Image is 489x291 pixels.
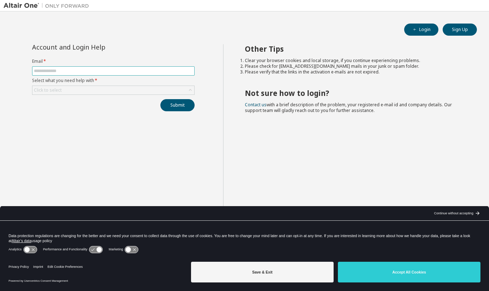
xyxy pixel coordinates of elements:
[160,99,195,111] button: Submit
[245,102,267,108] a: Contact us
[245,102,452,113] span: with a brief description of the problem, your registered e-mail id and company details. Our suppo...
[32,78,195,83] label: Select what you need help with
[245,58,464,63] li: Clear your browser cookies and local storage, if you continue experiencing problems.
[32,44,162,50] div: Account and Login Help
[34,87,62,93] div: Click to select
[245,44,464,53] h2: Other Tips
[443,24,477,36] button: Sign Up
[404,24,438,36] button: Login
[32,86,194,95] div: Click to select
[245,63,464,69] li: Please check for [EMAIL_ADDRESS][DOMAIN_NAME] mails in your junk or spam folder.
[245,88,464,98] h2: Not sure how to login?
[4,2,93,9] img: Altair One
[32,58,195,64] label: Email
[245,69,464,75] li: Please verify that the links in the activation e-mails are not expired.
